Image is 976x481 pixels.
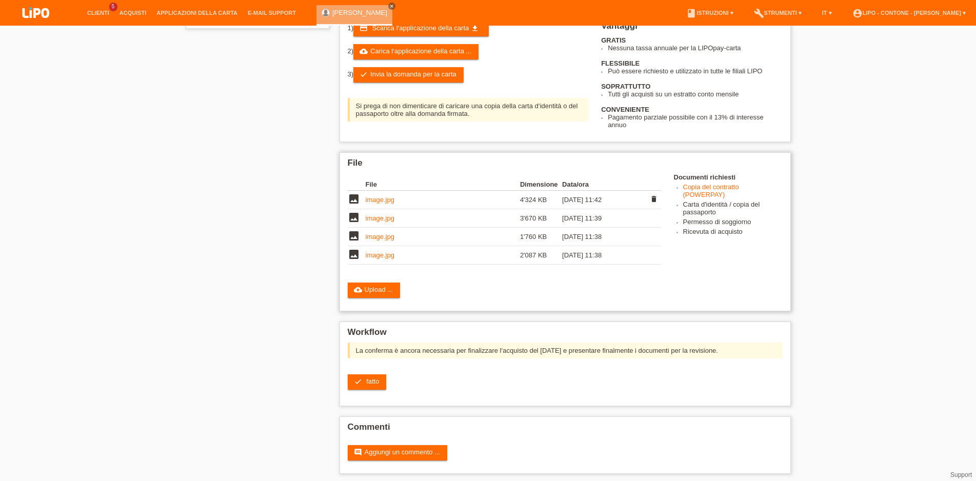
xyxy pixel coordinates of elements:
th: Dimensione [520,178,562,191]
h2: Workflow [348,327,783,343]
i: check [360,70,368,78]
td: [DATE] 11:42 [562,191,646,209]
i: comment [354,448,362,456]
a: LIPO pay [10,21,62,29]
td: 1'760 KB [520,228,562,246]
td: 2'087 KB [520,246,562,265]
h2: Vantaggi [601,21,782,36]
div: 1) [348,21,589,36]
span: Scarica l‘applicazione della carta [372,24,469,32]
li: Permesso di soggiorno [683,218,783,228]
a: buildStrumenti ▾ [749,10,807,16]
h2: Commenti [348,422,783,437]
div: Si prega di non dimenticare di caricare una copia della carta d‘identità o del passaporto oltre a... [348,98,589,122]
a: image.jpg [366,214,394,222]
i: image [348,193,360,205]
i: credit_card [360,24,368,32]
a: checkInvia la domanda per la carta [353,67,464,83]
div: 2) [348,44,589,59]
div: La conferma è ancora necessaria per finalizzare l‘acquisto del [DATE] e presentare finalmente i d... [348,343,783,358]
i: book [686,8,696,18]
td: [DATE] 11:39 [562,209,646,228]
i: cloud_upload [354,286,362,294]
li: Carta d'identità / copia del passaporto [683,201,783,218]
th: File [366,178,520,191]
a: IT ▾ [817,10,837,16]
i: close [389,4,394,9]
a: [PERSON_NAME] [332,9,387,16]
a: credit_card Scarica l‘applicazione della carta get_app [353,21,489,36]
li: Può essere richiesto e utilizzato in tutte le filiali LIPO [608,67,782,75]
i: cloud_upload [360,47,368,55]
i: delete [650,195,658,203]
span: 5 [109,3,117,11]
a: check fatto [348,374,387,390]
a: Support [950,471,972,478]
a: Clienti [82,10,114,16]
b: SOPRATTUTTO [601,83,650,90]
h4: Documenti richiesti [674,173,783,181]
i: image [348,230,360,242]
li: Nessuna tassa annuale per la LIPOpay-carta [608,44,782,52]
a: E-mail Support [243,10,301,16]
a: cloud_uploadUpload ... [348,283,401,298]
b: FLESSIBILE [601,59,640,67]
i: account_circle [852,8,863,18]
b: CONVENIENTE [601,106,649,113]
a: commentAggiungi un commento ... [348,445,447,460]
td: [DATE] 11:38 [562,228,646,246]
a: Acquisti [114,10,152,16]
a: image.jpg [366,196,394,204]
a: close [388,3,395,10]
a: cloud_uploadCarica l‘applicazione della carta ... [353,44,479,59]
span: Cancella [647,194,661,206]
th: Data/ora [562,178,646,191]
i: build [754,8,764,18]
h2: File [348,158,783,173]
i: check [354,377,362,386]
a: Copia del contratto (POWERPAY) [683,183,739,198]
div: 3) [348,67,589,83]
li: Pagamento parziale possibile con il 13% di interesse annuo [608,113,782,129]
i: image [348,248,360,260]
td: [DATE] 11:38 [562,246,646,265]
li: Tutti gli acquisti su un estratto conto mensile [608,90,782,98]
li: Ricevuta di acquisto [683,228,783,237]
a: image.jpg [366,233,394,240]
i: get_app [471,24,479,32]
i: image [348,211,360,224]
td: 3'670 KB [520,209,562,228]
b: GRATIS [601,36,626,44]
a: image.jpg [366,251,394,259]
a: Applicazioni della carta [151,10,243,16]
a: account_circleLIPO - Contone - [PERSON_NAME] ▾ [847,10,971,16]
td: 4'324 KB [520,191,562,209]
span: fatto [366,377,379,385]
a: bookIstruzioni ▾ [681,10,738,16]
